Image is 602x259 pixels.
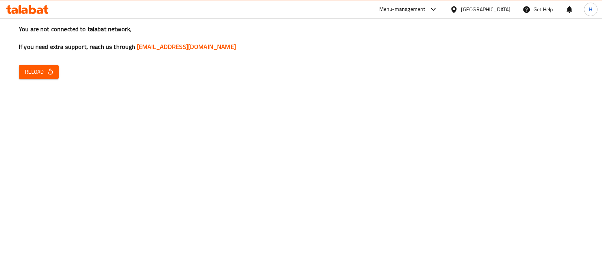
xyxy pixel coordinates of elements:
[461,5,511,14] div: [GEOGRAPHIC_DATA]
[137,41,236,52] a: [EMAIL_ADDRESS][DOMAIN_NAME]
[25,67,53,77] span: Reload
[589,5,592,14] span: H
[19,65,59,79] button: Reload
[19,25,583,51] h3: You are not connected to talabat network, If you need extra support, reach us through
[379,5,426,14] div: Menu-management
